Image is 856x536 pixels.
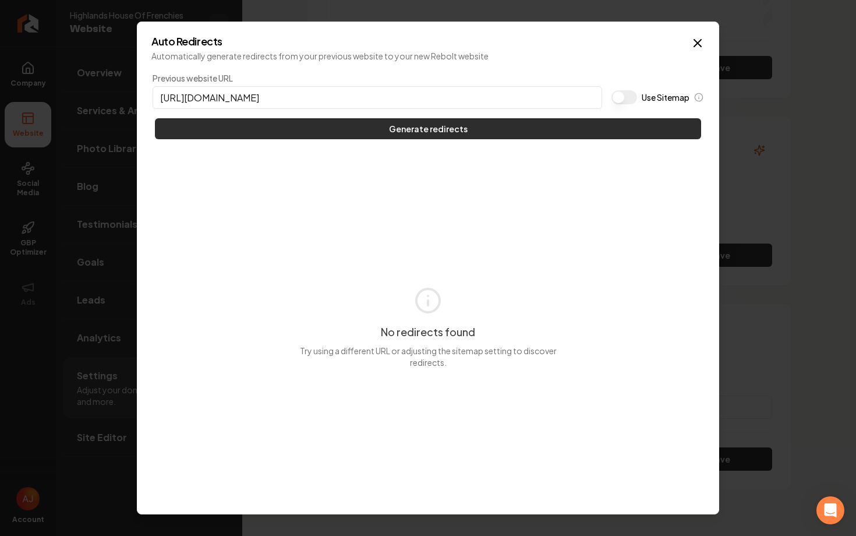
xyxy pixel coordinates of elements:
[151,50,705,62] p: Automatically generate redirects from your previous website to your new Rebolt website
[642,91,689,103] label: Use Sitemap
[155,118,701,139] button: Generate redirects
[153,86,602,109] input: https://rebolthq.com
[153,72,602,84] label: Previous website URL
[151,36,705,47] h2: Auto Redirects
[381,324,475,340] h3: No redirects found
[298,345,558,368] p: Try using a different URL or adjusting the sitemap setting to discover redirects.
